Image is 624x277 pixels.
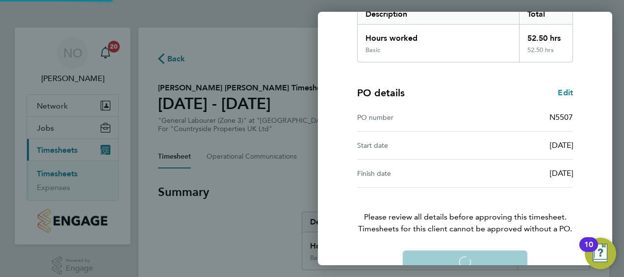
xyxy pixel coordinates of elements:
[465,167,573,179] div: [DATE]
[584,245,593,257] div: 10
[465,139,573,151] div: [DATE]
[549,112,573,122] span: N5507
[585,238,616,269] button: Open Resource Center, 10 new notifications
[357,111,465,123] div: PO number
[558,88,573,97] span: Edit
[358,4,519,24] div: Description
[357,167,465,179] div: Finish date
[357,139,465,151] div: Start date
[558,87,573,99] a: Edit
[519,46,573,62] div: 52.50 hrs
[519,4,573,24] div: Total
[345,223,585,235] span: Timesheets for this client cannot be approved without a PO.
[345,188,585,235] p: Please review all details before approving this timesheet.
[519,25,573,46] div: 52.50 hrs
[358,25,519,46] div: Hours worked
[357,4,573,62] div: Summary of 15 - 21 Sep 2025
[365,46,380,54] div: Basic
[357,86,405,100] h4: PO details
